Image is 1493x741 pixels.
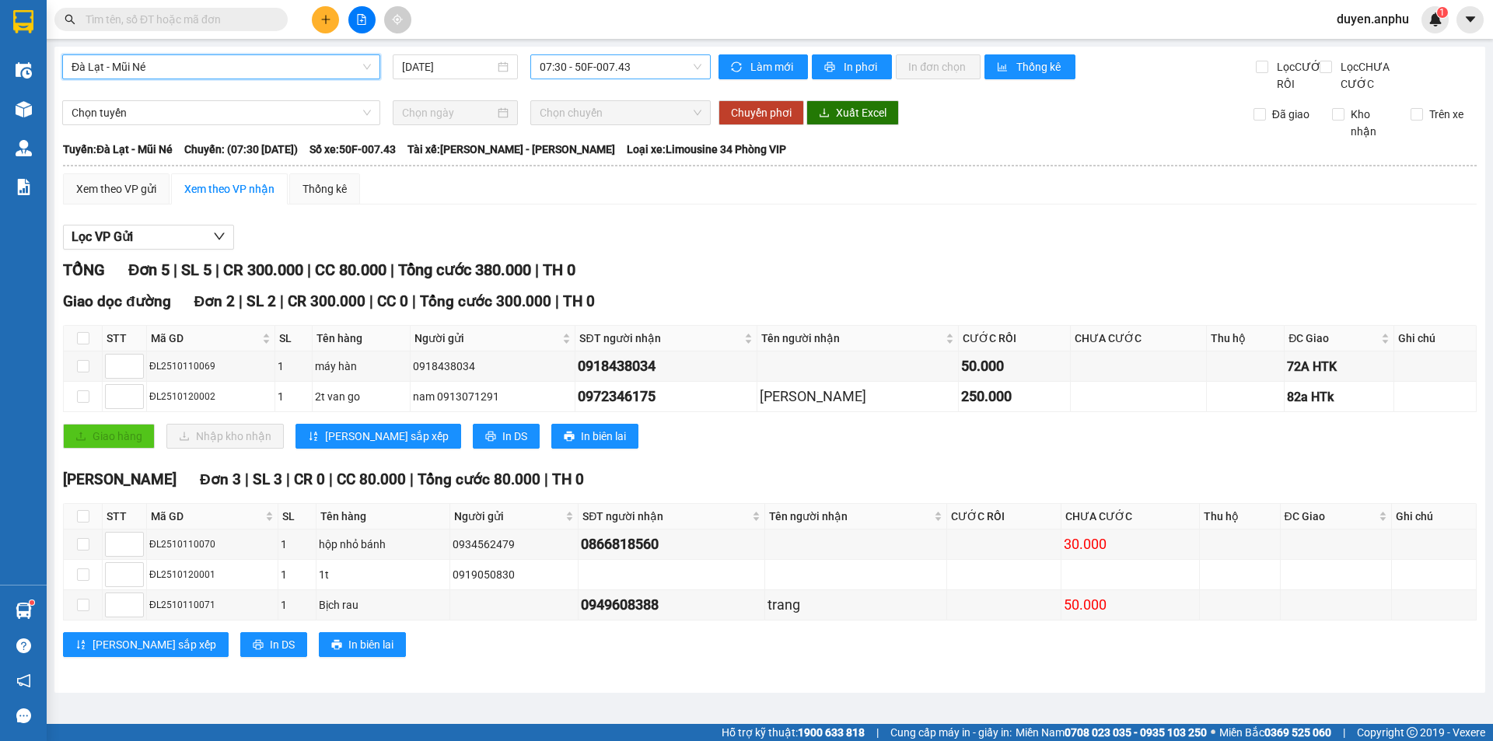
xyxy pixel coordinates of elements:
[563,292,595,310] span: TH 0
[149,598,275,613] div: ĐL2510110071
[149,537,275,552] div: ĐL2510110070
[719,54,808,79] button: syncLàm mới
[128,260,170,279] span: Đơn 5
[295,424,461,449] button: sort-ascending[PERSON_NAME] sắp xếp
[329,470,333,488] span: |
[151,508,262,525] span: Mã GD
[402,58,495,75] input: 12/10/2025
[543,260,575,279] span: TH 0
[575,382,757,412] td: 0972346175
[760,386,956,407] div: [PERSON_NAME]
[413,388,572,405] div: nam 0913071291
[63,470,177,488] span: [PERSON_NAME]
[93,636,216,653] span: [PERSON_NAME] sắp xếp
[997,61,1010,74] span: bar-chart
[215,260,219,279] span: |
[312,6,339,33] button: plus
[1266,106,1316,123] span: Đã giao
[575,351,757,382] td: 0918438034
[278,504,317,530] th: SL
[63,143,173,156] b: Tuyến: Đà Lạt - Mũi Né
[578,386,754,407] div: 0972346175
[473,424,540,449] button: printerIn DS
[223,260,303,279] span: CR 300.000
[149,359,272,374] div: ĐL2510110069
[12,103,173,122] div: 230.000
[12,105,86,121] span: CƯỚC RỒI :
[579,590,765,620] td: 0949608388
[1061,504,1201,530] th: CHƯA CƯỚC
[63,260,105,279] span: TỔNG
[836,104,886,121] span: Xuất Excel
[307,260,311,279] span: |
[750,58,795,75] span: Làm mới
[194,292,236,310] span: Đơn 2
[302,180,347,197] div: Thống kê
[420,292,551,310] span: Tổng cước 300.000
[16,140,32,156] img: warehouse-icon
[453,536,576,553] div: 0934562479
[485,431,496,443] span: printer
[757,382,959,412] td: Vũ
[769,508,931,525] span: Tên người nhận
[414,330,559,347] span: Người gửi
[239,292,243,310] span: |
[947,504,1061,530] th: CƯỚC RỒI
[540,101,701,124] span: Chọn chuyến
[798,726,865,739] strong: 1900 633 818
[103,326,147,351] th: STT
[1334,58,1414,93] span: Lọc CHƯA CƯỚC
[1463,12,1477,26] span: caret-down
[182,75,205,92] span: DĐ:
[453,566,576,583] div: 0919050830
[288,292,365,310] span: CR 300.000
[390,260,394,279] span: |
[147,351,275,382] td: ĐL2510110069
[402,104,495,121] input: Chọn ngày
[315,260,386,279] span: CC 80.000
[253,639,264,652] span: printer
[581,594,762,616] div: 0949608388
[63,225,234,250] button: Lọc VP Gửi
[30,600,34,605] sup: 1
[1211,729,1215,736] span: ⚪️
[502,428,527,445] span: In DS
[555,292,559,310] span: |
[316,504,449,530] th: Tên hàng
[63,632,229,657] button: sort-ascending[PERSON_NAME] sắp xếp
[86,11,269,28] input: Tìm tên, số ĐT hoặc mã đơn
[765,590,947,620] td: trang
[413,358,572,375] div: 0918438034
[412,292,416,310] span: |
[890,724,1012,741] span: Cung cấp máy in - giấy in:
[1439,7,1445,18] span: 1
[16,673,31,688] span: notification
[76,180,156,197] div: Xem theo VP gửi
[540,55,701,79] span: 07:30 - 50F-007.43
[1407,727,1418,738] span: copyright
[1437,7,1448,18] sup: 1
[13,13,37,30] span: Gửi:
[181,260,212,279] span: SL 5
[315,388,407,405] div: 2t van go
[579,530,765,560] td: 0866818560
[182,13,219,30] span: Nhận:
[348,6,376,33] button: file-add
[581,533,762,555] div: 0866818560
[844,58,879,75] span: In phơi
[315,358,407,375] div: máy hàn
[1065,726,1207,739] strong: 0708 023 035 - 0935 103 250
[767,594,944,616] div: trang
[16,638,31,653] span: question-circle
[356,14,367,25] span: file-add
[173,260,177,279] span: |
[1392,504,1477,530] th: Ghi chú
[280,292,284,310] span: |
[1456,6,1484,33] button: caret-down
[275,326,313,351] th: SL
[959,326,1071,351] th: CƯỚC RỒI
[418,470,540,488] span: Tổng cước 80.000
[819,107,830,120] span: download
[184,141,298,158] span: Chuyến: (07:30 [DATE])
[384,6,411,33] button: aim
